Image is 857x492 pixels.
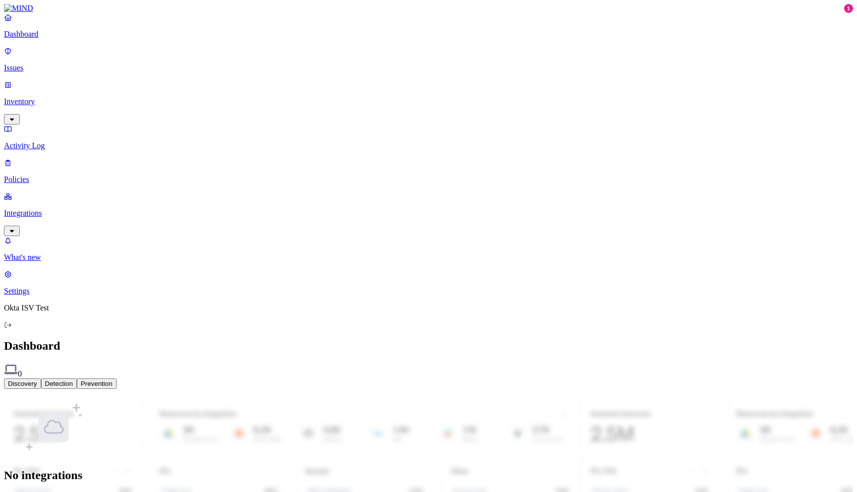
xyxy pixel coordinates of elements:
[4,4,853,13] a: MIND
[24,397,84,457] img: integrations-empty-state
[4,270,853,296] a: Settings
[77,378,117,389] button: Prevention
[4,13,853,39] a: Dashboard
[4,236,853,262] a: What's new
[4,141,853,150] p: Activity Log
[4,97,853,106] p: Inventory
[4,378,41,389] button: Discovery
[4,63,853,72] p: Issues
[4,175,853,184] p: Policies
[4,80,853,123] a: Inventory
[4,339,853,353] h2: Dashboard
[4,4,33,13] img: MIND
[18,369,22,378] span: 0
[4,124,853,150] a: Activity Log
[4,469,853,482] h1: No integrations
[4,253,853,262] p: What's new
[4,30,853,39] p: Dashboard
[41,378,77,389] button: Detection
[4,304,853,312] p: Okta ISV Test
[4,209,853,218] p: Integrations
[4,287,853,296] p: Settings
[844,4,853,13] div: 1
[4,47,853,72] a: Issues
[4,363,18,376] img: svg%3e
[4,192,853,235] a: Integrations
[4,158,853,184] a: Policies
